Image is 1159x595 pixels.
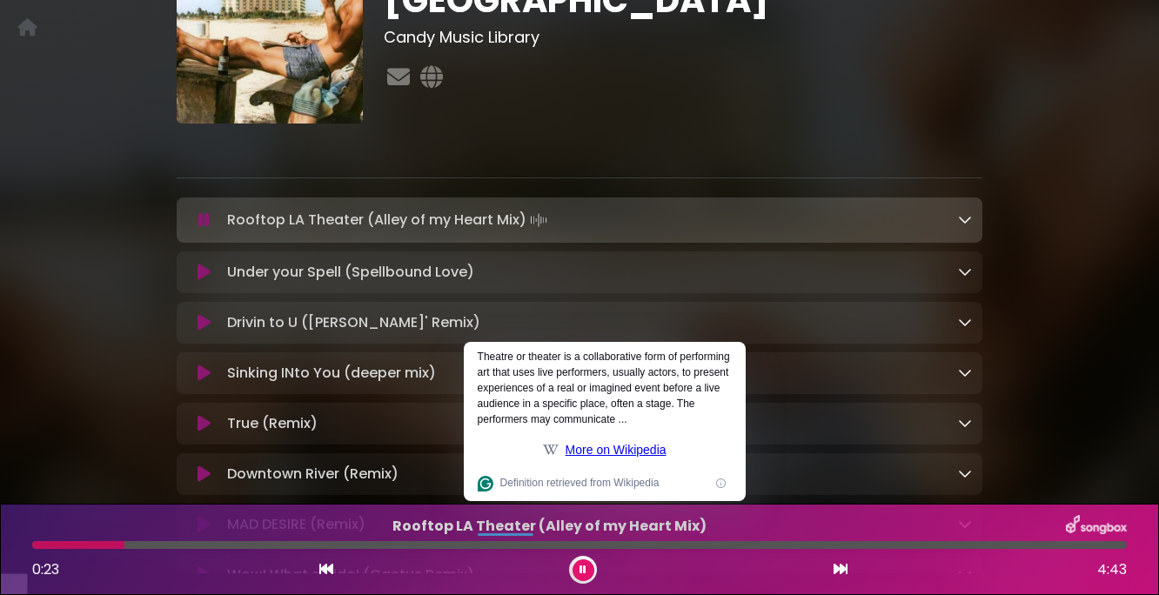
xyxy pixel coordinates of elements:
p: Rooftop LA Theater (Alley of my Heart Mix) [32,516,1066,537]
img: songbox-logo-white.png [1066,515,1127,538]
span: 0:23 [32,559,59,579]
p: Downtown River (Remix) [227,464,958,485]
p: True (Remix) [227,413,958,434]
h3: Candy Music Library [384,28,983,47]
p: Drivin to U ([PERSON_NAME]' Remix) [227,312,958,333]
span: 4:43 [1097,559,1127,580]
p: Sinking INto You (deeper mix) [227,363,958,384]
p: Under your Spell (Spellbound Love) [227,262,958,283]
p: Rooftop LA Theater (Alley of my Heart Mix) [227,208,958,232]
img: waveform4.gif [526,208,551,232]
